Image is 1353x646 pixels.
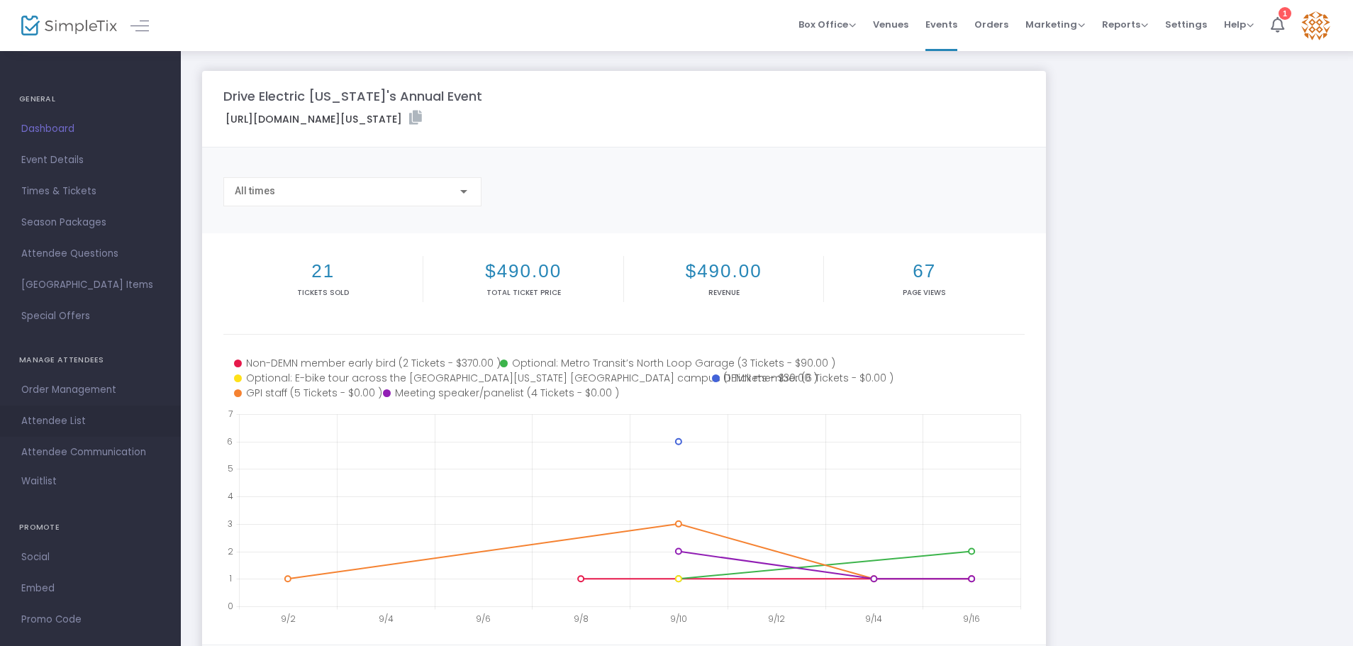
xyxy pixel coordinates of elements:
[426,287,620,298] p: Total Ticket Price
[225,111,422,127] label: [URL][DOMAIN_NAME][US_STATE]
[379,613,394,625] text: 9/4
[476,613,491,625] text: 9/6
[21,307,160,325] span: Special Offers
[21,474,57,489] span: Waitlist
[229,572,232,584] text: 1
[21,120,160,138] span: Dashboard
[21,548,160,567] span: Social
[21,245,160,263] span: Attendee Questions
[798,18,856,31] span: Box Office
[873,6,908,43] span: Venues
[226,287,420,298] p: Tickets sold
[226,260,420,282] h2: 21
[1279,7,1291,20] div: 1
[925,6,957,43] span: Events
[223,87,482,106] m-panel-title: Drive Electric [US_STATE]'s Annual Event
[1025,18,1085,31] span: Marketing
[228,490,233,502] text: 4
[228,545,233,557] text: 2
[627,260,820,282] h2: $490.00
[827,287,1021,298] p: Page Views
[228,408,233,420] text: 7
[1224,18,1254,31] span: Help
[963,613,980,625] text: 9/16
[827,260,1021,282] h2: 67
[768,613,785,625] text: 9/12
[227,435,233,447] text: 6
[426,260,620,282] h2: $490.00
[670,613,687,625] text: 9/10
[21,443,160,462] span: Attendee Communication
[21,182,160,201] span: Times & Tickets
[574,613,589,625] text: 9/8
[281,613,296,625] text: 9/2
[228,600,233,612] text: 0
[21,579,160,598] span: Embed
[865,613,882,625] text: 9/14
[19,346,162,374] h4: MANAGE ATTENDEES
[21,151,160,169] span: Event Details
[228,517,233,529] text: 3
[1102,18,1148,31] span: Reports
[228,462,233,474] text: 5
[974,6,1008,43] span: Orders
[21,276,160,294] span: [GEOGRAPHIC_DATA] Items
[21,381,160,399] span: Order Management
[235,185,275,196] span: All times
[1165,6,1207,43] span: Settings
[19,513,162,542] h4: PROMOTE
[19,85,162,113] h4: GENERAL
[627,287,820,298] p: Revenue
[21,412,160,430] span: Attendee List
[21,611,160,629] span: Promo Code
[21,213,160,232] span: Season Packages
